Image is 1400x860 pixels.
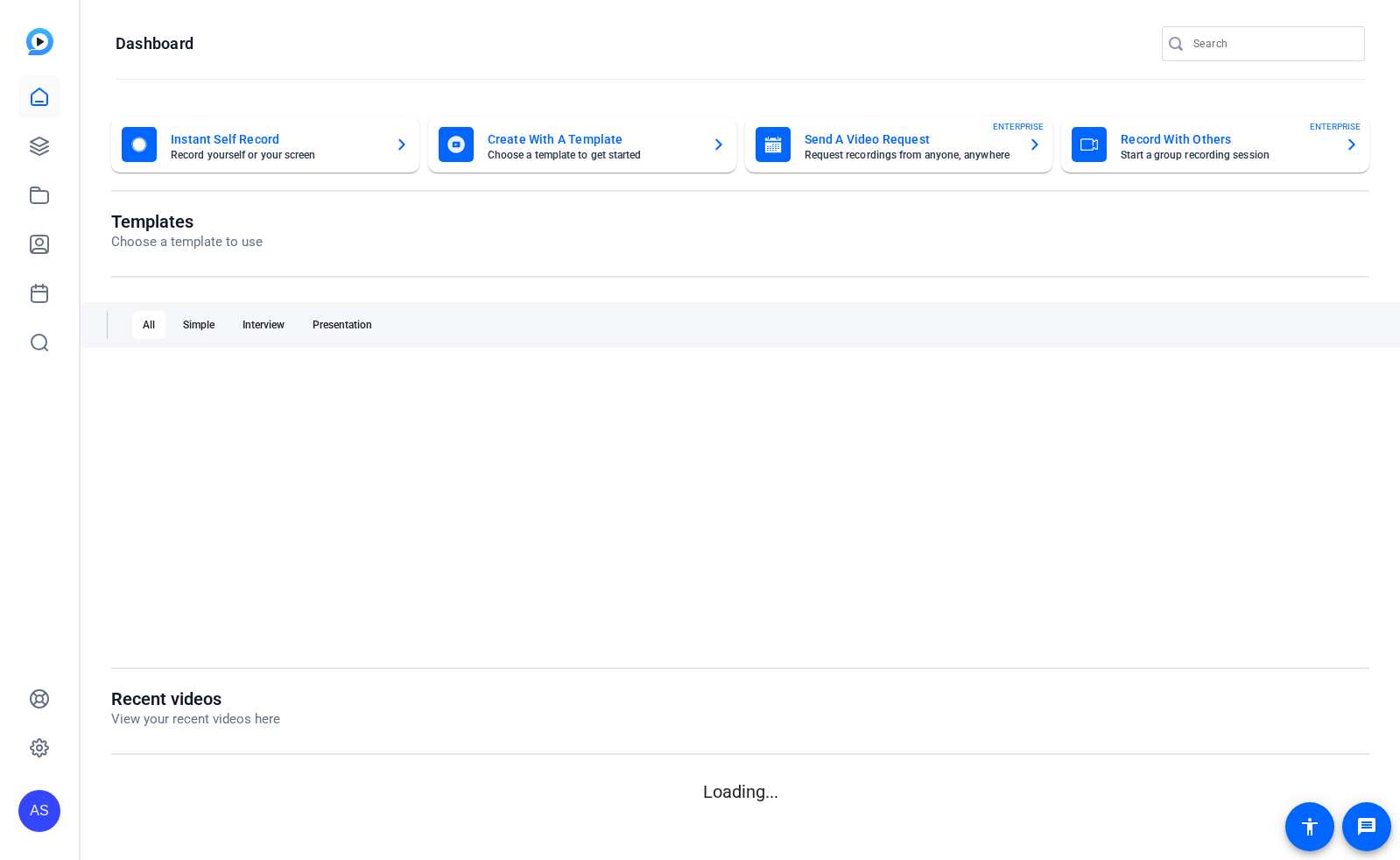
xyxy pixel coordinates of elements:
[805,150,1015,160] mat-card-subtitle: Request recordings from anyone, anywhere
[111,709,280,730] p: View your recent videos here
[805,129,1015,150] mat-card-title: Send A Video Request
[171,150,381,160] mat-card-subtitle: Record yourself or your screen
[745,116,1053,173] button: Send A Video RequestRequest recordings from anyone, anywhereENTERPRISE
[172,311,225,339] div: Simple
[1299,816,1320,837] mat-icon: accessibility
[111,688,280,709] h1: Recent videos
[111,211,263,232] h1: Templates
[302,311,383,339] div: Presentation
[116,33,193,54] h1: Dashboard
[1310,120,1361,133] span: ENTERPRISE
[1121,150,1331,160] mat-card-subtitle: Start a group recording session
[993,120,1044,133] span: ENTERPRISE
[1193,33,1351,54] input: Search
[1356,816,1377,837] mat-icon: message
[132,311,165,339] div: All
[232,311,295,339] div: Interview
[111,232,263,252] p: Choose a template to use
[1061,116,1369,173] button: Record With OthersStart a group recording sessionENTERPRISE
[1121,129,1331,150] mat-card-title: Record With Others
[488,150,698,160] mat-card-subtitle: Choose a template to get started
[171,129,381,150] mat-card-title: Instant Self Record
[18,790,60,832] div: AS
[111,779,1369,805] p: Loading...
[488,129,698,150] mat-card-title: Create With A Template
[111,116,419,173] button: Instant Self RecordRecord yourself or your screen
[26,28,53,55] img: blue-gradient.svg
[428,116,736,173] button: Create With A TemplateChoose a template to get started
